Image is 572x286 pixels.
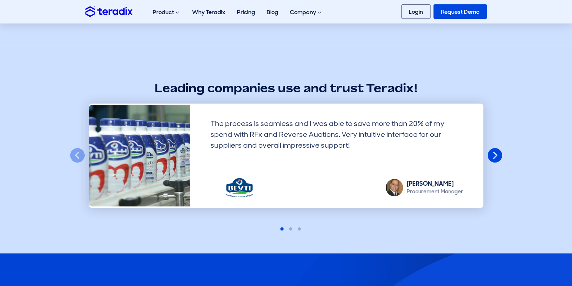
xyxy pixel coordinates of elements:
[69,148,85,164] button: Previous
[85,6,132,17] img: Teradix logo
[85,80,487,96] h2: Leading companies use and trust Teradix!
[284,1,329,24] div: Company
[147,1,186,24] div: Product
[433,4,487,19] a: Request Demo
[487,148,503,164] button: Next
[283,226,289,231] button: 2 of 3
[211,176,268,199] img: Beyti
[261,1,284,24] a: Blog
[231,1,261,24] a: Pricing
[275,226,280,231] button: 1 of 3
[401,4,431,19] a: Login
[186,1,231,24] a: Why Teradix
[292,226,298,231] button: 3 of 3
[407,180,463,188] div: [PERSON_NAME]
[386,179,403,196] img: Islam Abdel Maqsoud
[205,112,469,167] div: The process is seamless and I was able to save more than 20% of my spend with RFx and Reverse Auc...
[524,238,562,276] iframe: Chatbot
[407,188,463,195] div: Procurement Manager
